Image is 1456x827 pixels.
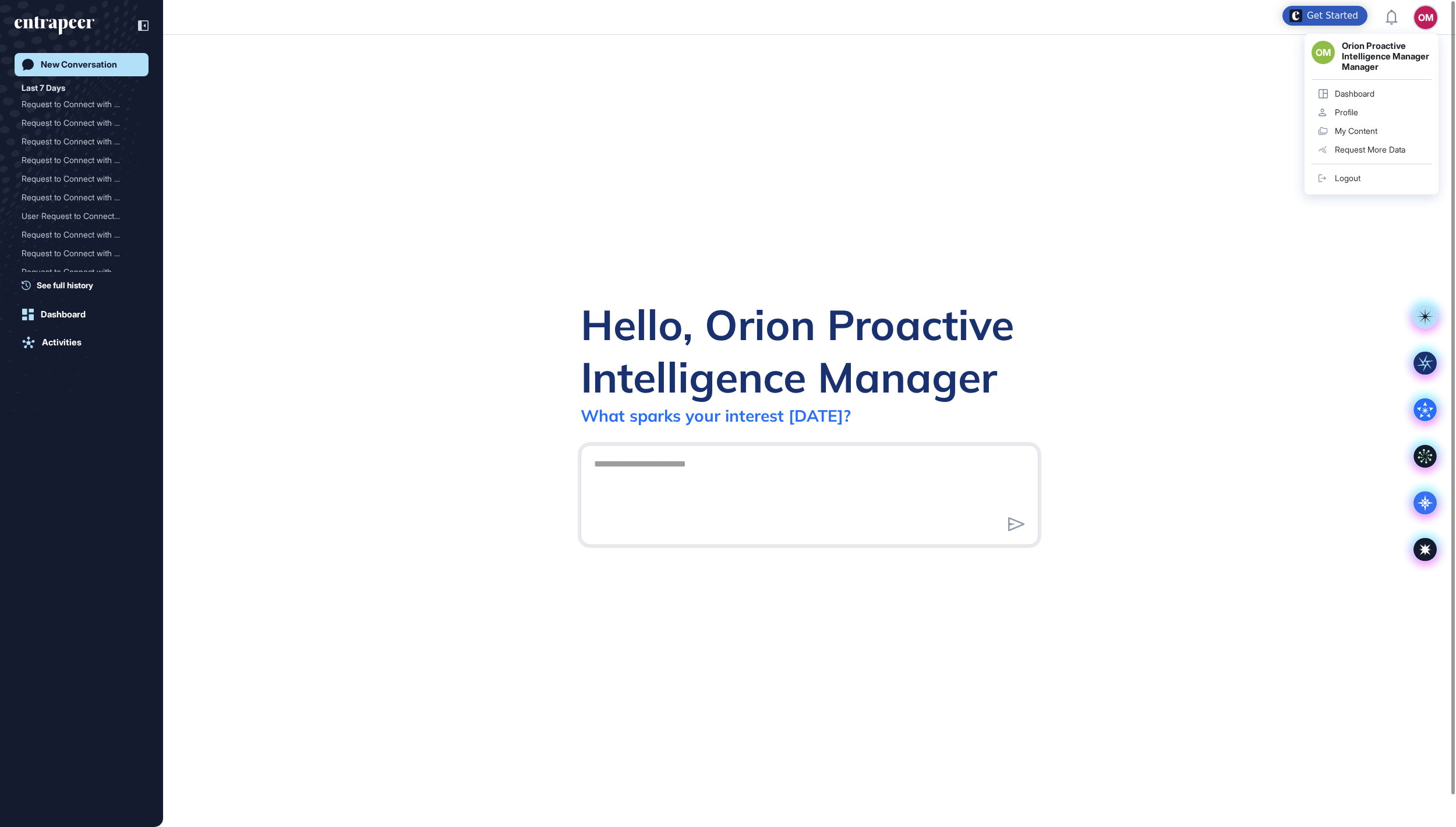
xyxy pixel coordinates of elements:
div: Request to Connect with R... [22,225,132,244]
div: New Conversation [41,59,117,70]
div: Activities [42,337,82,348]
div: Request to Connect with Reese [22,151,142,169]
div: Request to Connect with R... [22,95,132,114]
div: What sparks your interest [DATE]? [581,405,851,426]
img: launcher-image-alternative-text [1289,9,1302,22]
div: Dashboard [41,309,86,320]
div: Get Started [1307,10,1358,22]
div: Request to Connect with Reese [22,263,142,281]
div: entrapeer-logo [15,16,94,35]
a: New Conversation [15,53,149,76]
div: Request to Connect with Reese [22,169,142,188]
button: OM [1414,6,1437,29]
div: Hello, Orion Proactive Intelligence Manager [581,298,1038,403]
div: Request to Connect with Reese [22,188,142,207]
div: Request to Connect with R... [22,188,132,207]
div: Request to Connect with Reese [22,132,142,151]
a: Dashboard [15,303,149,326]
div: Request to Connect with R... [22,263,132,281]
span: See full history [37,279,93,291]
div: Request to Connect with Reese [22,225,142,244]
div: Request to Connect with Reese [22,95,142,114]
div: User Request to Connect w... [22,207,132,225]
div: Open Get Started checklist [1282,6,1367,26]
div: Request to Connect with R... [22,169,132,188]
div: Request to Connect with R... [22,244,132,263]
a: Activities [15,331,149,354]
div: Request to Connect with Reese [22,244,142,263]
a: See full history [22,279,149,291]
div: Request to Connect with Reese [22,114,142,132]
div: User Request to Connect with Reese [22,207,142,225]
div: Last 7 Days [22,81,65,95]
div: Request to Connect with R... [22,114,132,132]
div: Request to Connect with R... [22,151,132,169]
div: Request to Connect with R... [22,132,132,151]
